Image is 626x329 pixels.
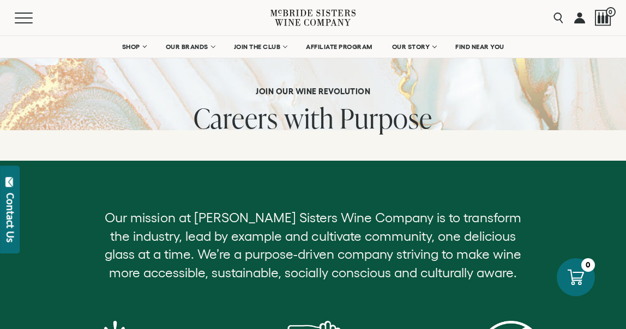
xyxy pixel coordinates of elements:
span: OUR STORY [392,43,430,51]
span: SHOP [122,43,141,51]
span: with [284,99,334,137]
span: AFFILIATE PROGRAM [306,43,372,51]
span: FIND NEAR YOU [455,43,504,51]
span: JOIN THE CLUB [234,43,281,51]
button: Mobile Menu Trigger [15,13,54,23]
span: 0 [606,7,616,17]
span: Purpose [340,99,432,137]
span: Careers [194,99,278,137]
a: OUR STORY [385,36,443,58]
a: FIND NEAR YOU [448,36,511,58]
a: AFFILIATE PROGRAM [299,36,380,58]
a: JOIN THE CLUB [227,36,294,58]
h6: Join our Wine Revolution [194,87,432,96]
a: OUR BRANDS [159,36,221,58]
div: 0 [581,258,595,272]
span: OUR BRANDS [166,43,208,51]
a: SHOP [115,36,153,58]
p: Our mission at [PERSON_NAME] Sisters Wine Company is to transform the industry, lead by example a... [96,209,530,282]
div: Contact Us [5,193,16,242]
